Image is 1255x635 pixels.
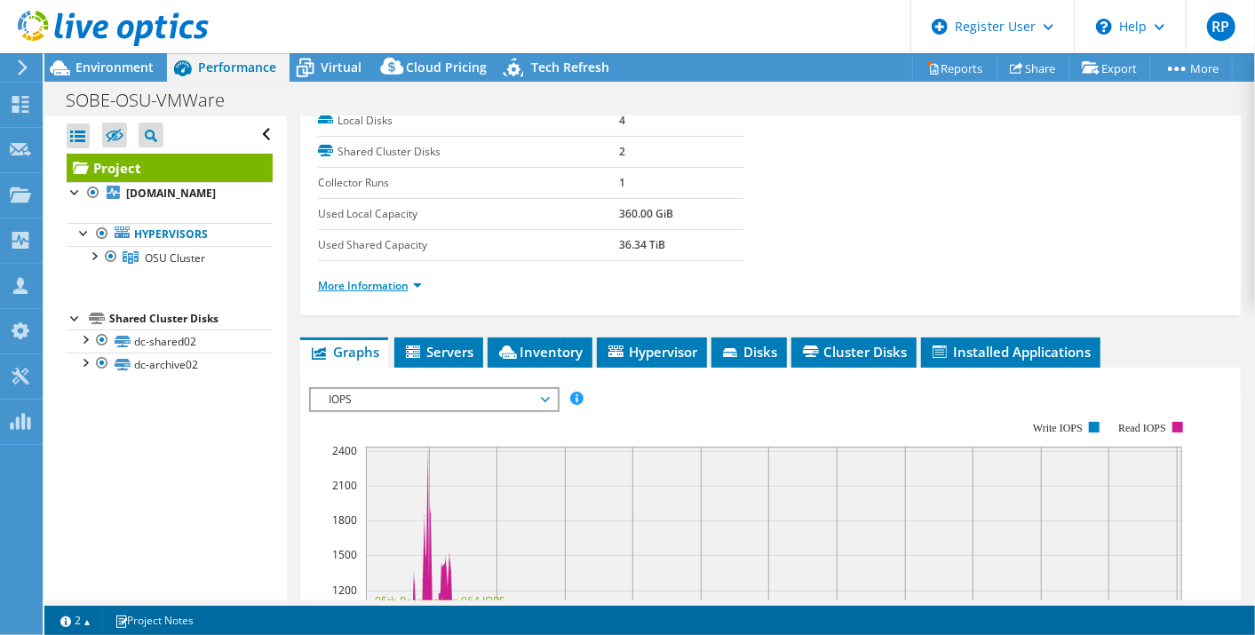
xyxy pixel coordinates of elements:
[375,593,505,608] text: 95th Percentile = 964 IOPS
[619,175,625,190] b: 1
[1096,19,1112,35] svg: \n
[912,54,997,82] a: Reports
[67,353,273,376] a: dc-archive02
[1150,54,1233,82] a: More
[619,237,665,252] b: 36.34 TiB
[320,389,548,410] span: IOPS
[318,236,620,254] label: Used Shared Capacity
[930,343,1092,361] span: Installed Applications
[403,343,474,361] span: Servers
[67,182,273,205] a: [DOMAIN_NAME]
[606,343,698,361] span: Hypervisor
[332,478,357,493] text: 2100
[997,54,1069,82] a: Share
[67,329,273,353] a: dc-shared02
[48,609,103,631] a: 2
[198,59,276,75] span: Performance
[332,547,357,562] text: 1500
[309,343,379,361] span: Graphs
[406,59,487,75] span: Cloud Pricing
[67,154,273,182] a: Project
[619,113,625,128] b: 4
[318,278,422,293] a: More Information
[800,343,908,361] span: Cluster Disks
[332,583,357,598] text: 1200
[318,205,620,223] label: Used Local Capacity
[75,59,154,75] span: Environment
[58,91,252,110] h1: SOBE-OSU-VMWare
[1207,12,1235,41] span: RP
[332,443,357,458] text: 2400
[67,223,273,246] a: Hypervisors
[145,250,205,266] span: OSU Cluster
[1068,54,1151,82] a: Export
[1033,422,1083,434] text: Write IOPS
[102,609,206,631] a: Project Notes
[619,206,673,221] b: 360.00 GiB
[1118,422,1166,434] text: Read IOPS
[531,59,609,75] span: Tech Refresh
[109,308,273,329] div: Shared Cluster Disks
[496,343,584,361] span: Inventory
[67,246,273,269] a: OSU Cluster
[318,112,620,130] label: Local Disks
[126,186,216,201] b: [DOMAIN_NAME]
[318,174,620,192] label: Collector Runs
[332,512,357,528] text: 1800
[720,343,778,361] span: Disks
[321,59,361,75] span: Virtual
[619,144,625,159] b: 2
[318,143,620,161] label: Shared Cluster Disks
